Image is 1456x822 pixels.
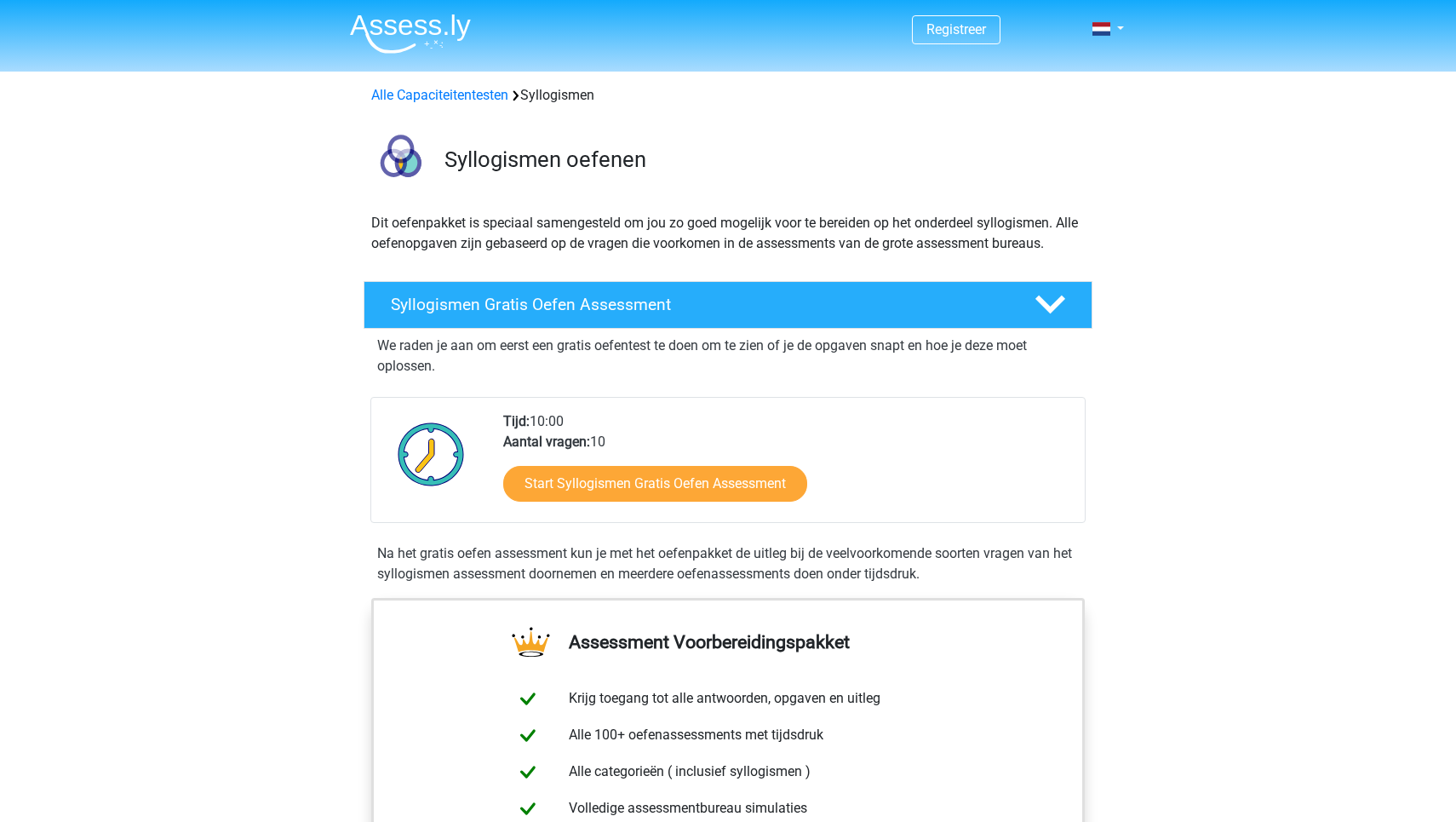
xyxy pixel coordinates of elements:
[444,147,1079,173] h3: Syllogismen oefenen
[357,281,1099,329] a: Syllogismen Gratis Oefen Assessment
[388,411,474,497] img: Klok
[926,21,986,37] a: Registreer
[371,87,508,103] a: Alle Capaciteitentesten
[371,213,1085,254] p: Dit oefenpakket is speciaal samengesteld om jou zo goed mogelijk voor te bereiden op het onderdee...
[503,434,590,450] b: Aantal vragen:
[364,126,437,198] img: syllogismen
[364,85,1092,106] div: Syllogismen
[391,295,1007,314] h4: Syllogismen Gratis Oefen Assessment
[490,411,1084,522] div: 10:00 10
[370,543,1086,584] div: Na het gratis oefen assessment kun je met het oefenpakket de uitleg bij de veelvoorkomende soorte...
[350,14,471,54] img: Assessly
[377,336,1079,377] p: We raden je aan om eerst een gratis oefentest te doen om te zien of je de opgaven snapt en hoe je...
[503,466,807,502] a: Start Syllogismen Gratis Oefen Assessment
[503,413,530,429] b: Tijd:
